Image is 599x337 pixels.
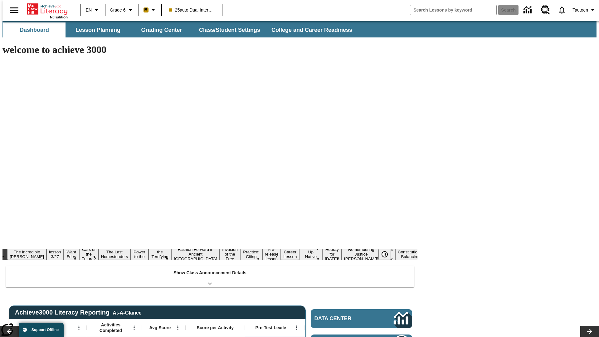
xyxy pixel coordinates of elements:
[395,244,425,265] button: Slide 17 The Constitution's Balancing Act
[314,315,373,322] span: Data Center
[19,323,64,337] button: Support Offline
[7,249,46,260] button: Slide 1 The Incredible Kellee Edwards
[99,249,131,260] button: Slide 5 The Last Homesteaders
[110,7,126,13] span: Grade 6
[129,323,139,332] button: Open Menu
[378,249,391,260] button: Pause
[130,244,149,265] button: Slide 6 Solar Power to the People
[15,309,142,316] span: Achieve3000 Literacy Reporting
[86,7,92,13] span: EN
[194,22,265,37] button: Class/Student Settings
[27,3,68,15] a: Home
[292,323,301,332] button: Open Menu
[2,22,358,37] div: SubNavbar
[83,4,103,16] button: Language: EN, Select a language
[240,244,262,265] button: Slide 10 Mixed Practice: Citing Evidence
[580,326,599,337] button: Lesson carousel, Next
[570,4,599,16] button: Profile/Settings
[149,325,171,330] span: Avg Score
[32,328,59,332] span: Support Offline
[67,22,129,37] button: Lesson Planning
[256,325,286,330] span: Pre-Test Lexile
[572,7,588,13] span: Tautoen
[262,246,281,262] button: Slide 11 Pre-release lesson
[6,266,414,287] div: Show Class Announcement Details
[113,309,141,316] div: At-A-Glance
[50,15,68,19] span: NJ Edition
[79,246,99,262] button: Slide 4 Cars of the Future?
[322,246,342,262] button: Slide 14 Hooray for Constitution Day!
[144,6,148,14] span: B
[130,22,193,37] button: Grading Center
[2,5,91,11] body: Maximum 600 characters Press Escape to exit toolbar Press Alt + F10 to reach toolbar
[378,249,397,260] div: Pause
[141,4,159,16] button: Boost Class color is peach. Change class color
[197,325,234,330] span: Score per Activity
[74,323,84,332] button: Open Menu
[520,2,537,19] a: Data Center
[311,309,412,328] a: Data Center
[171,246,220,262] button: Slide 8 Fashion Forward in Ancient Rome
[281,249,299,260] button: Slide 12 Career Lesson
[410,5,496,15] input: search field
[46,244,64,265] button: Slide 2 Test lesson 3/27 en
[5,1,23,19] button: Open side menu
[2,21,597,37] div: SubNavbar
[173,323,183,332] button: Open Menu
[554,2,570,18] a: Notifications
[299,244,322,265] button: Slide 13 Cooking Up Native Traditions
[537,2,554,18] a: Resource Center, Will open in new tab
[64,239,79,269] button: Slide 3 Do You Want Fries With That?
[3,22,66,37] button: Dashboard
[149,244,172,265] button: Slide 7 Attack of the Terrifying Tomatoes
[173,270,246,276] p: Show Class Announcement Details
[27,2,68,19] div: Home
[266,22,357,37] button: College and Career Readiness
[342,246,381,262] button: Slide 15 Remembering Justice O'Connor
[107,4,137,16] button: Grade: Grade 6, Select a grade
[2,44,417,56] h1: welcome to achieve 3000
[169,7,215,13] span: 25auto Dual International
[90,322,131,333] span: Activities Completed
[220,242,240,267] button: Slide 9 The Invasion of the Free CD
